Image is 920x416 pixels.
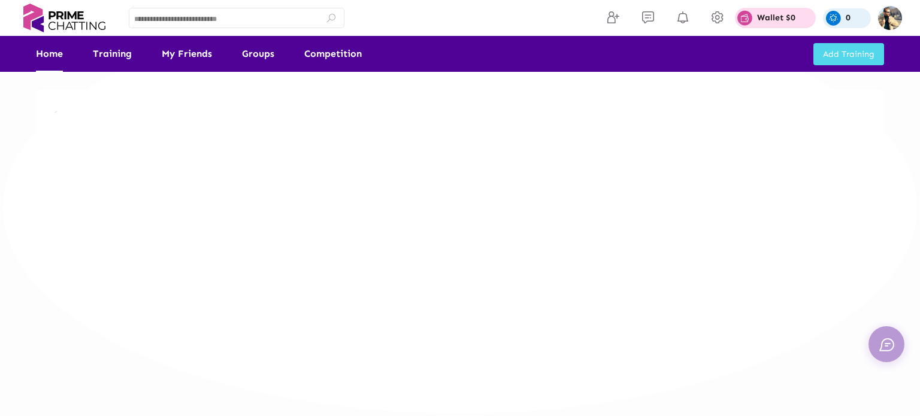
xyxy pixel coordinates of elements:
[757,14,795,22] p: Wallet $0
[93,36,132,72] a: Training
[878,6,902,30] img: img
[846,14,851,22] p: 0
[823,49,874,59] span: Add Training
[304,36,362,72] a: Competition
[36,36,63,72] a: Home
[813,43,884,65] button: Add Training
[242,36,274,72] a: Groups
[162,36,212,72] a: My Friends
[18,4,111,32] img: logo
